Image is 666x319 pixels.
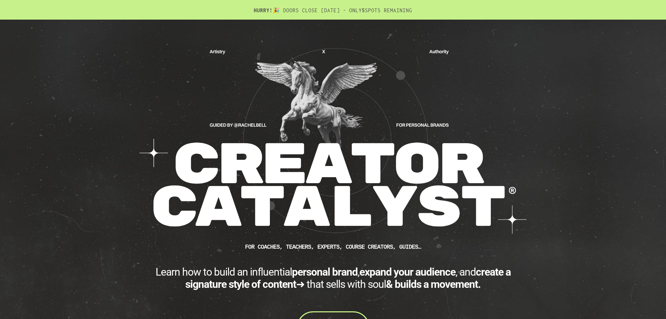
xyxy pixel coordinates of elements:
b: expand your audience [359,266,456,278]
h2: 🎉 DOORS CLOSE [DATE] - ONLY SPOTS REMAINING [141,7,525,20]
b: HURRY! [254,7,273,13]
b: FOR Coaches, teachers, experts, course creators, guides… [245,244,421,250]
b: create a signature style of content [185,266,511,290]
div: Learn how to build an influential , , and ➜ that sells with soul [141,266,525,290]
b: & builds a movement. [386,278,481,290]
b: 5 [362,7,365,13]
b: personal brand [292,266,358,278]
